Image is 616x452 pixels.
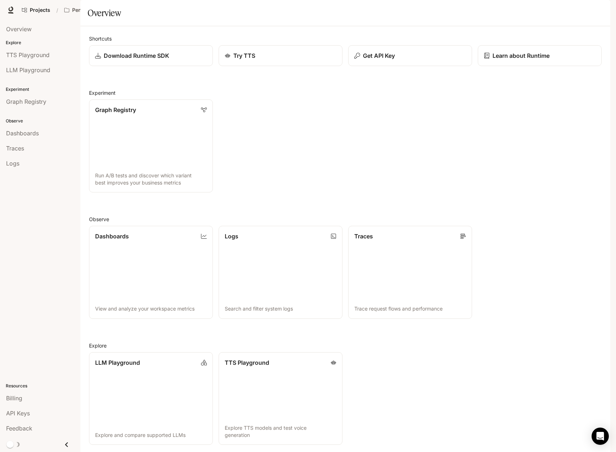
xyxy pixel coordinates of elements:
[95,106,136,114] p: Graph Registry
[89,342,602,349] h2: Explore
[88,6,121,20] h1: Overview
[95,172,207,186] p: Run A/B tests and discover which variant best improves your business metrics
[354,232,373,241] p: Traces
[30,7,50,13] span: Projects
[225,232,238,241] p: Logs
[72,7,112,13] p: Pen Pals [Production]
[348,226,472,319] a: TracesTrace request flows and performance
[89,89,602,97] h2: Experiment
[592,428,609,445] div: Open Intercom Messenger
[95,232,129,241] p: Dashboards
[89,99,213,192] a: Graph RegistryRun A/B tests and discover which variant best improves your business metrics
[53,6,61,14] div: /
[89,45,213,66] a: Download Runtime SDK
[493,51,550,60] p: Learn about Runtime
[95,358,140,367] p: LLM Playground
[363,51,395,60] p: Get API Key
[219,45,342,66] a: Try TTS
[61,3,123,17] button: Open workspace menu
[89,226,213,319] a: DashboardsView and analyze your workspace metrics
[354,305,466,312] p: Trace request flows and performance
[19,3,53,17] a: Go to projects
[225,305,336,312] p: Search and filter system logs
[233,51,255,60] p: Try TTS
[219,352,342,445] a: TTS PlaygroundExplore TTS models and test voice generation
[225,424,336,439] p: Explore TTS models and test voice generation
[95,305,207,312] p: View and analyze your workspace metrics
[478,45,602,66] a: Learn about Runtime
[95,432,207,439] p: Explore and compare supported LLMs
[89,215,602,223] h2: Observe
[348,45,472,66] button: Get API Key
[89,35,602,42] h2: Shortcuts
[89,352,213,445] a: LLM PlaygroundExplore and compare supported LLMs
[219,226,342,319] a: LogsSearch and filter system logs
[104,51,169,60] p: Download Runtime SDK
[225,358,269,367] p: TTS Playground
